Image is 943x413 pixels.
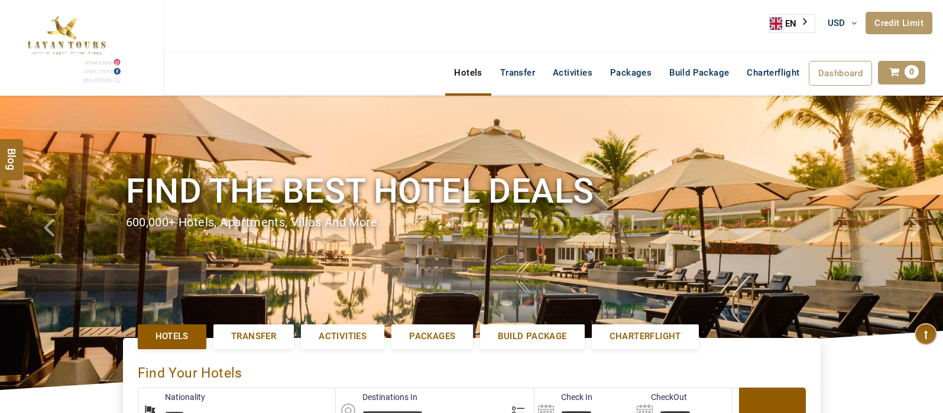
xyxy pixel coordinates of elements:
div: Find Your Hotels [138,353,806,388]
a: Credit Limit [866,12,932,34]
a: Transfer [213,324,294,349]
a: Activities [544,61,601,84]
span: Hotels [155,330,189,343]
div: 600,000+ hotels, apartments, villas and more. [126,214,818,231]
a: Charterflight [738,61,808,84]
span: Packages [409,330,455,343]
span: USD [828,18,845,28]
a: Activities [301,324,384,349]
h1: Find the best hotel deals [126,169,818,213]
span: Dashboard [818,68,863,79]
span: Charterflight [610,330,681,343]
a: Packages [601,61,660,84]
a: Build Package [480,324,584,349]
label: CheckOut [633,391,687,403]
img: The Royal Line Holidays [9,5,123,85]
a: Packages [391,324,473,349]
span: Charterflight [747,67,799,78]
a: Charterflight [592,324,699,349]
aside: Language selected: English [769,14,815,33]
label: Check In [534,391,592,403]
label: Destinations In [336,391,417,403]
div: Language [769,14,815,33]
a: Hotels [445,61,491,84]
a: EN [770,15,815,32]
a: Transfer [491,61,544,84]
span: Activities [319,330,367,343]
a: Hotels [138,324,206,349]
a: Build Package [660,61,738,84]
span: Build Package [498,330,566,343]
a: 0 [878,61,925,84]
span: 0 [905,65,919,79]
span: Transfer [231,330,276,343]
label: Nationality [138,391,205,403]
span: Blog [4,148,20,158]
